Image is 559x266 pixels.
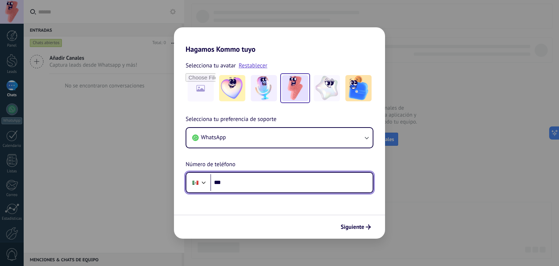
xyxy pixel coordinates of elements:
[186,61,236,70] span: Selecciona tu avatar
[174,27,385,54] h2: Hagamos Kommo tuyo
[186,160,235,169] span: Número de teléfono
[201,134,226,141] span: WhatsApp
[189,175,202,190] div: Mexico: + 52
[251,75,277,101] img: -2.jpeg
[282,75,308,101] img: -3.jpeg
[314,75,340,101] img: -4.jpeg
[337,221,374,233] button: Siguiente
[219,75,245,101] img: -1.jpeg
[186,128,373,148] button: WhatsApp
[239,62,267,69] a: Restablecer
[345,75,372,101] img: -5.jpeg
[186,115,277,124] span: Selecciona tu preferencia de soporte
[341,224,364,230] span: Siguiente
